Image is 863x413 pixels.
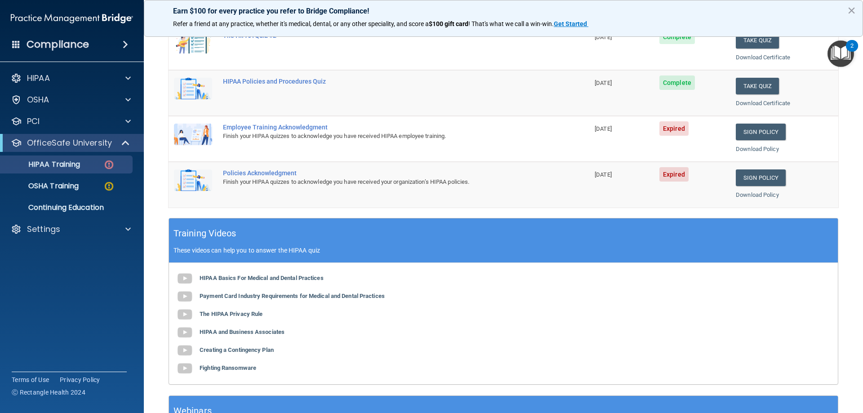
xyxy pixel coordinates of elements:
[429,20,468,27] strong: $100 gift card
[736,32,779,49] button: Take Quiz
[27,116,40,127] p: PCI
[554,20,587,27] strong: Get Started
[11,9,133,27] img: PMB logo
[103,181,115,192] img: warning-circle.0cc9ac19.png
[11,138,130,148] a: OfficeSafe University
[173,247,833,254] p: These videos can help you to answer the HIPAA quiz
[27,138,112,148] p: OfficeSafe University
[554,20,588,27] a: Get Started
[176,306,194,324] img: gray_youtube_icon.38fcd6cc.png
[27,94,49,105] p: OSHA
[11,224,131,235] a: Settings
[223,177,544,187] div: Finish your HIPAA quizzes to acknowledge you have received your organization’s HIPAA policies.
[659,75,695,90] span: Complete
[11,94,131,105] a: OSHA
[595,171,612,178] span: [DATE]
[11,116,131,127] a: PCI
[173,20,429,27] span: Refer a friend at any practice, whether it's medical, dental, or any other speciality, and score a
[6,182,79,191] p: OSHA Training
[176,270,194,288] img: gray_youtube_icon.38fcd6cc.png
[176,288,194,306] img: gray_youtube_icon.38fcd6cc.png
[200,364,256,371] b: Fighting Ransomware
[200,346,274,353] b: Creating a Contingency Plan
[595,80,612,86] span: [DATE]
[12,388,85,397] span: Ⓒ Rectangle Health 2024
[847,3,856,18] button: Close
[223,78,544,85] div: HIPAA Policies and Procedures Quiz
[200,329,285,335] b: HIPAA and Business Associates
[27,224,60,235] p: Settings
[736,54,790,61] a: Download Certificate
[736,191,779,198] a: Download Policy
[736,124,786,140] a: Sign Policy
[736,100,790,107] a: Download Certificate
[6,160,80,169] p: HIPAA Training
[103,159,115,170] img: danger-circle.6113f641.png
[11,73,131,84] a: HIPAA
[6,203,129,212] p: Continuing Education
[736,146,779,152] a: Download Policy
[12,375,49,384] a: Terms of Use
[173,7,834,15] p: Earn $100 for every practice you refer to Bridge Compliance!
[27,38,89,51] h4: Compliance
[736,169,786,186] a: Sign Policy
[659,167,689,182] span: Expired
[827,40,854,67] button: Open Resource Center, 2 new notifications
[468,20,554,27] span: ! That's what we call a win-win.
[176,342,194,360] img: gray_youtube_icon.38fcd6cc.png
[200,311,262,317] b: The HIPAA Privacy Rule
[173,226,236,241] h5: Training Videos
[595,34,612,40] span: [DATE]
[200,293,385,299] b: Payment Card Industry Requirements for Medical and Dental Practices
[27,73,50,84] p: HIPAA
[176,324,194,342] img: gray_youtube_icon.38fcd6cc.png
[850,46,854,58] div: 2
[736,78,779,94] button: Take Quiz
[223,131,544,142] div: Finish your HIPAA quizzes to acknowledge you have received HIPAA employee training.
[200,275,324,281] b: HIPAA Basics For Medical and Dental Practices
[595,125,612,132] span: [DATE]
[176,360,194,377] img: gray_youtube_icon.38fcd6cc.png
[659,121,689,136] span: Expired
[223,169,544,177] div: Policies Acknowledgment
[223,124,544,131] div: Employee Training Acknowledgment
[60,375,100,384] a: Privacy Policy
